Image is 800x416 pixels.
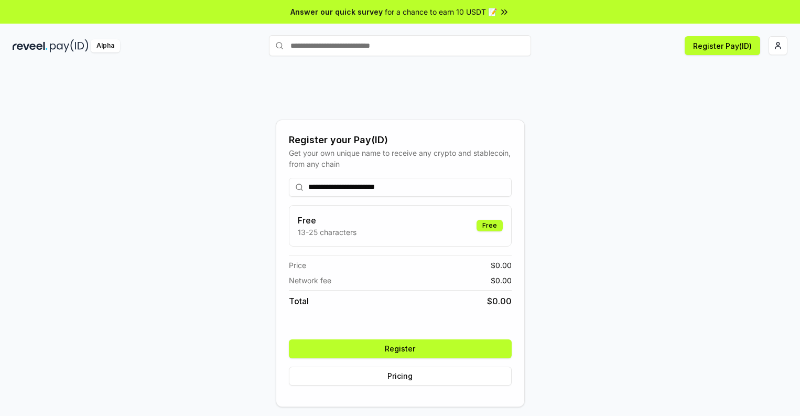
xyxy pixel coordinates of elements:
[685,36,760,55] button: Register Pay(ID)
[289,367,512,386] button: Pricing
[487,295,512,307] span: $ 0.00
[289,275,331,286] span: Network fee
[13,39,48,52] img: reveel_dark
[298,227,356,238] p: 13-25 characters
[289,133,512,147] div: Register your Pay(ID)
[289,295,309,307] span: Total
[91,39,120,52] div: Alpha
[385,6,497,17] span: for a chance to earn 10 USDT 📝
[290,6,383,17] span: Answer our quick survey
[491,275,512,286] span: $ 0.00
[50,39,89,52] img: pay_id
[477,220,503,231] div: Free
[298,214,356,227] h3: Free
[289,339,512,358] button: Register
[289,147,512,169] div: Get your own unique name to receive any crypto and stablecoin, from any chain
[289,260,306,271] span: Price
[491,260,512,271] span: $ 0.00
